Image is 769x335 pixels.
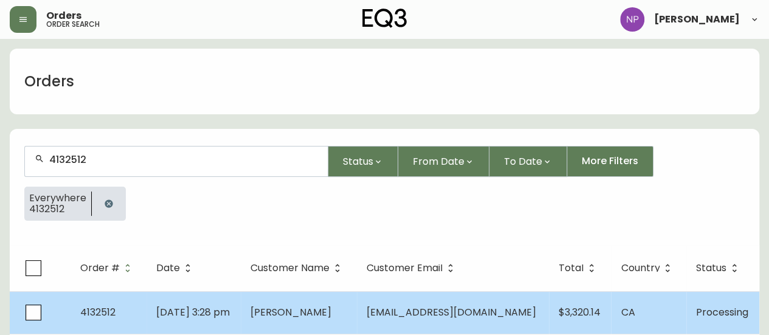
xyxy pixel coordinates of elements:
[582,154,638,168] span: More Filters
[367,264,443,272] span: Customer Email
[29,204,86,215] span: 4132512
[156,264,180,272] span: Date
[567,146,653,177] button: More Filters
[250,263,345,274] span: Customer Name
[696,264,726,272] span: Status
[559,305,601,319] span: $3,320.14
[398,146,489,177] button: From Date
[46,11,81,21] span: Orders
[367,263,458,274] span: Customer Email
[49,154,318,165] input: Search
[621,263,675,274] span: Country
[80,264,120,272] span: Order #
[156,305,230,319] span: [DATE] 3:28 pm
[343,154,373,169] span: Status
[559,263,599,274] span: Total
[80,305,116,319] span: 4132512
[620,7,644,32] img: 50f1e64a3f95c89b5c5247455825f96f
[80,263,136,274] span: Order #
[621,305,635,319] span: CA
[413,154,464,169] span: From Date
[654,15,740,24] span: [PERSON_NAME]
[696,305,748,319] span: Processing
[156,263,196,274] span: Date
[46,21,100,28] h5: order search
[250,305,331,319] span: [PERSON_NAME]
[621,264,660,272] span: Country
[696,263,742,274] span: Status
[489,146,567,177] button: To Date
[367,305,536,319] span: [EMAIL_ADDRESS][DOMAIN_NAME]
[362,9,407,28] img: logo
[559,264,584,272] span: Total
[250,264,329,272] span: Customer Name
[504,154,542,169] span: To Date
[328,146,398,177] button: Status
[24,71,74,92] h1: Orders
[29,193,86,204] span: Everywhere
